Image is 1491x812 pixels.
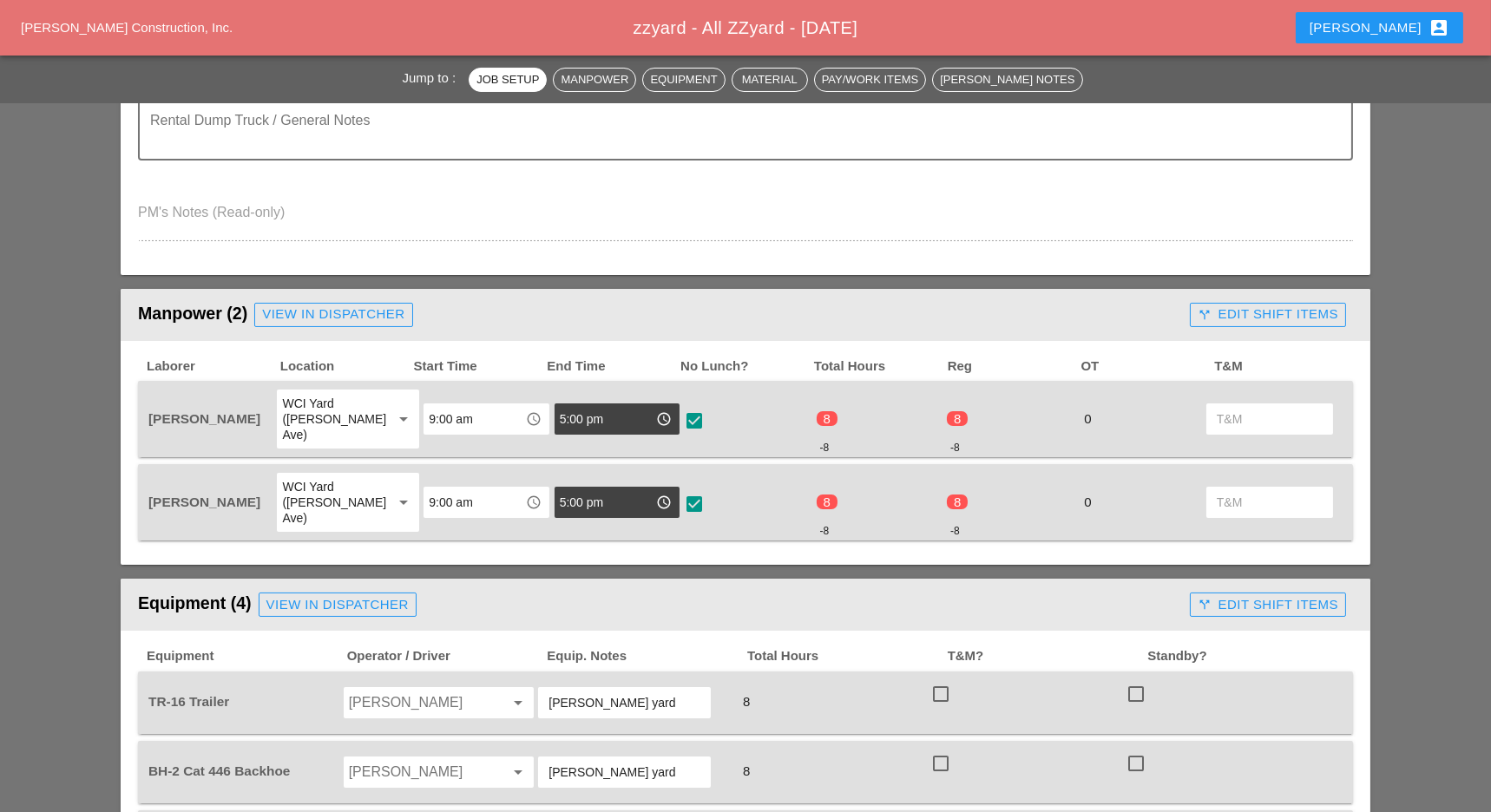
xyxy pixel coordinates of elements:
span: Equip. Notes [545,646,745,666]
button: Job Setup [469,68,547,92]
span: Jump to : [402,70,463,85]
button: Edit Shift Items [1190,593,1346,617]
span: 0 [1077,494,1098,509]
div: [PERSON_NAME] Notes [940,71,1074,88]
i: arrow_drop_down [508,762,529,783]
span: Total Hours [745,646,946,666]
span: Total Hours [812,357,946,377]
input: Equip. Notes [548,689,700,717]
i: arrow_drop_down [393,492,414,513]
input: T&M [1217,488,1323,516]
div: View in Dispatcher [262,304,404,324]
div: WCI Yard ([PERSON_NAME] Ave) [282,396,378,442]
span: zzyard - All ZZyard - [DATE] [634,18,858,37]
input: Equip. Notes [548,758,700,786]
i: call_split [1198,308,1212,322]
div: Job Setup [476,71,539,88]
span: 8 [817,494,837,509]
div: Edit Shift Items [1198,595,1338,615]
a: View in Dispatcher [254,303,412,327]
div: -8 [820,440,830,455]
div: Manpower (2) [138,298,1183,332]
span: 8 [736,694,757,709]
div: Equipment (4) [138,587,1183,622]
i: call_split [1198,598,1212,612]
button: Pay/Work Items [814,68,926,92]
button: Material [732,68,808,92]
button: Equipment [642,68,725,92]
button: Edit Shift Items [1190,303,1346,327]
div: Edit Shift Items [1198,304,1338,324]
textarea: Rental Dump Truck / General Notes [150,117,1327,159]
a: View in Dispatcher [259,593,417,617]
span: Start Time [412,357,546,377]
span: 8 [947,494,968,509]
button: [PERSON_NAME] [1296,12,1463,43]
span: Location [279,357,412,377]
i: access_time [526,411,542,427]
span: Operator / Driver [345,646,546,666]
span: OT [1079,357,1212,377]
i: access_time [656,494,672,510]
input: Luca Gambardella [349,758,481,786]
span: Standby? [1146,646,1346,666]
div: View in Dispatcher [266,595,409,615]
div: Material [739,71,800,88]
span: 8 [947,411,968,426]
input: T&M [1217,405,1323,433]
span: No Lunch? [679,357,812,377]
span: Equipment [145,646,345,666]
div: -8 [950,523,960,539]
i: access_time [656,411,672,427]
span: 8 [736,763,757,778]
span: Laborer [145,357,279,377]
span: End Time [545,357,679,377]
div: Equipment [650,71,717,88]
div: -8 [820,523,830,539]
div: [PERSON_NAME] [1310,17,1449,38]
i: access_time [526,494,542,510]
span: [PERSON_NAME] [148,494,260,509]
span: 8 [817,411,837,426]
button: Manpower [553,68,636,92]
i: arrow_drop_down [508,692,529,713]
div: Manpower [561,71,628,88]
span: [PERSON_NAME] [148,411,260,426]
span: Reg [946,357,1080,377]
span: TR-16 Trailer [148,694,229,709]
span: 0 [1077,411,1098,426]
a: [PERSON_NAME] Construction, Inc. [21,20,233,35]
i: account_box [1429,17,1449,38]
span: BH-2 Cat 446 Backhoe [148,763,290,778]
textarea: PM's Notes (Read-only) [138,199,1353,240]
span: T&M [1212,357,1346,377]
div: -8 [950,440,960,455]
div: Pay/Work Items [822,71,918,88]
div: WCI Yard ([PERSON_NAME] Ave) [282,479,378,526]
input: Luis Ceja Rodriguez [349,689,481,717]
i: arrow_drop_down [393,409,414,429]
span: T&M? [946,646,1146,666]
button: [PERSON_NAME] Notes [932,68,1082,92]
